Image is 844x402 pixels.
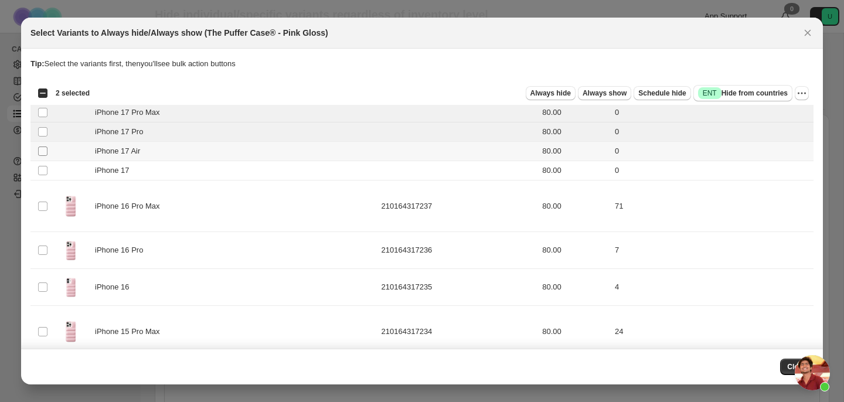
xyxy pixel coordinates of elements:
span: iPhone 15 Pro Max [95,326,166,338]
span: Always hide [530,88,571,98]
img: the-puffer-case-pink-gloss-446663.jpg [56,272,86,302]
td: 80.00 [539,122,611,142]
img: the-puffer-case-pink-gloss-813947.jpg [56,236,86,265]
span: iPhone 16 Pro Max [95,200,166,212]
td: 71 [611,180,814,232]
span: ENT [703,88,717,98]
td: 80.00 [539,142,611,161]
td: 4 [611,269,814,306]
td: 0 [611,103,814,122]
td: 210164317236 [378,232,539,269]
td: 0 [611,142,814,161]
strong: Tip: [30,59,45,68]
td: 0 [611,161,814,180]
span: 2 selected [56,88,90,98]
span: iPhone 17 [95,165,135,176]
span: iPhone 17 Pro [95,126,149,138]
td: 24 [611,306,814,357]
p: Select the variants first, then you'll see bulk action buttons [30,58,814,70]
td: 7 [611,232,814,269]
button: More actions [795,86,809,100]
td: 210164317234 [378,306,539,357]
span: Close [787,362,806,372]
button: SuccessENTHide from countries [693,85,792,101]
td: 80.00 [539,180,611,232]
td: 80.00 [539,161,611,180]
button: Schedule hide [634,86,690,100]
td: 210164317237 [378,180,539,232]
td: 80.00 [539,103,611,122]
img: the-puffer-case-pink-gloss-887072.jpg [56,184,86,228]
span: Schedule hide [638,88,686,98]
span: Hide from countries [698,87,788,99]
td: 80.00 [539,306,611,357]
span: iPhone 17 Pro Max [95,107,166,118]
span: iPhone 16 Pro [95,244,149,256]
h2: Select Variants to Always hide/Always show (The Puffer Case® - Pink Gloss) [30,27,328,39]
img: the-puffer-case-pink-gloss-887072.jpg [56,309,86,353]
button: Always hide [526,86,576,100]
span: iPhone 17 Air [95,145,147,157]
span: Always show [583,88,627,98]
button: Always show [578,86,631,100]
td: 80.00 [539,269,611,306]
td: 0 [611,122,814,142]
td: 80.00 [539,232,611,269]
button: Close [799,25,816,41]
a: Open chat [795,355,830,390]
button: Close [780,359,814,375]
span: iPhone 16 [95,281,135,293]
td: 210164317235 [378,269,539,306]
